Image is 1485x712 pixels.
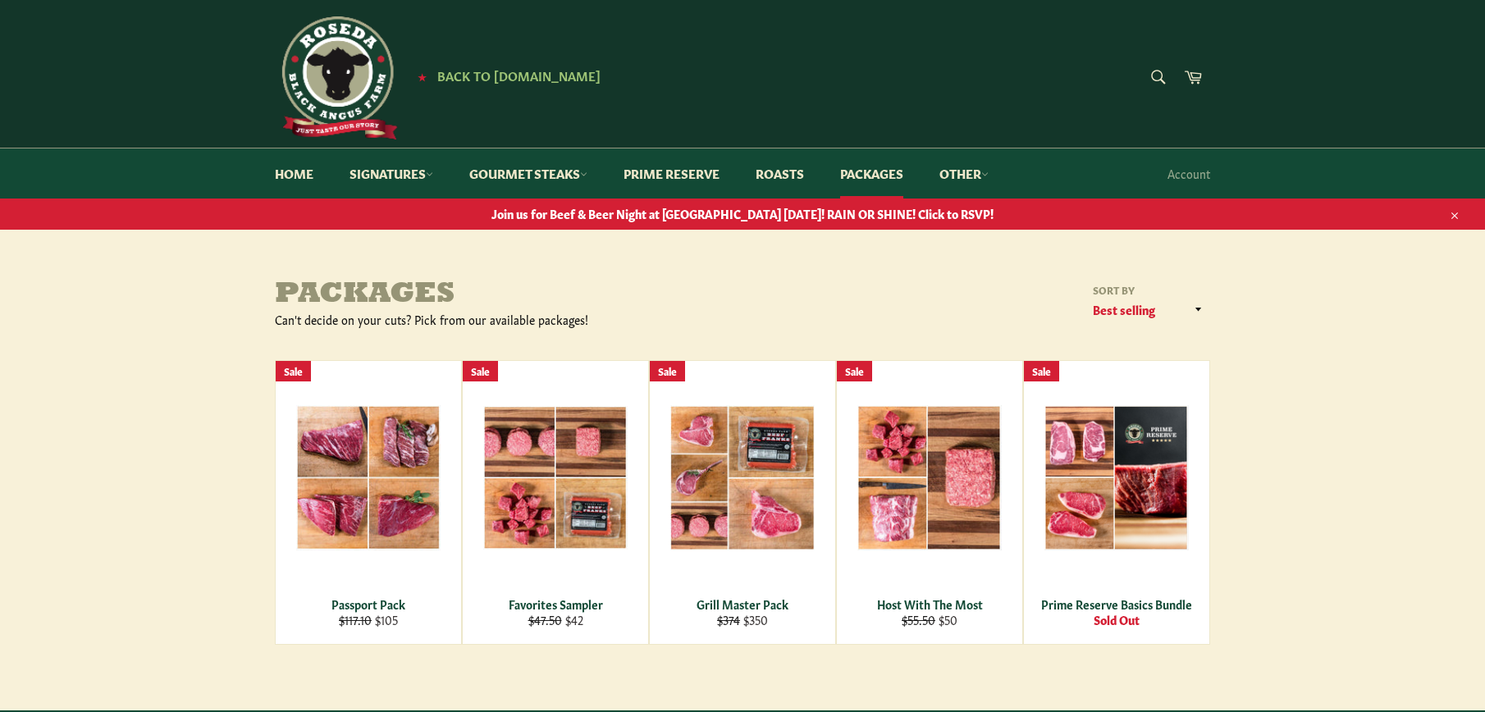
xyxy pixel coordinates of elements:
div: Sold Out [1035,612,1199,628]
a: Other [923,148,1005,199]
div: $50 [848,612,1012,628]
a: Gourmet Steaks [453,148,604,199]
div: $350 [660,612,825,628]
img: Favorites Sampler [483,406,628,550]
div: Sale [650,361,685,381]
div: Sale [1024,361,1059,381]
img: Host With The Most [857,405,1002,550]
a: Packages [824,148,920,199]
a: ★ Back to [DOMAIN_NAME] [409,70,601,83]
div: Favorites Sampler [473,596,638,612]
span: Back to [DOMAIN_NAME] [437,66,601,84]
div: Prime Reserve Basics Bundle [1035,596,1199,612]
div: Sale [276,361,311,381]
a: Prime Reserve [607,148,736,199]
h1: Packages [275,279,742,312]
div: $42 [473,612,638,628]
s: $117.10 [339,611,372,628]
a: Favorites Sampler Favorites Sampler $47.50 $42 [462,360,649,645]
div: Can't decide on your cuts? Pick from our available packages! [275,312,742,327]
span: ★ [418,70,427,83]
div: Sale [837,361,872,381]
a: Account [1159,149,1218,198]
a: Signatures [333,148,450,199]
a: Home [258,148,330,199]
label: Sort by [1087,283,1210,297]
img: Roseda Beef [275,16,398,139]
div: Passport Pack [286,596,451,612]
a: Roasts [739,148,820,199]
div: Host With The Most [848,596,1012,612]
div: Grill Master Pack [660,596,825,612]
img: Grill Master Pack [670,405,815,550]
div: Sale [463,361,498,381]
a: Grill Master Pack Grill Master Pack $374 $350 [649,360,836,645]
s: $55.50 [902,611,935,628]
img: Passport Pack [296,405,441,550]
s: $47.50 [528,611,562,628]
div: $105 [286,612,451,628]
s: $374 [717,611,740,628]
a: Passport Pack Passport Pack $117.10 $105 [275,360,462,645]
a: Prime Reserve Basics Bundle Prime Reserve Basics Bundle Sold Out [1023,360,1210,645]
a: Host With The Most Host With The Most $55.50 $50 [836,360,1023,645]
img: Prime Reserve Basics Bundle [1044,405,1189,550]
